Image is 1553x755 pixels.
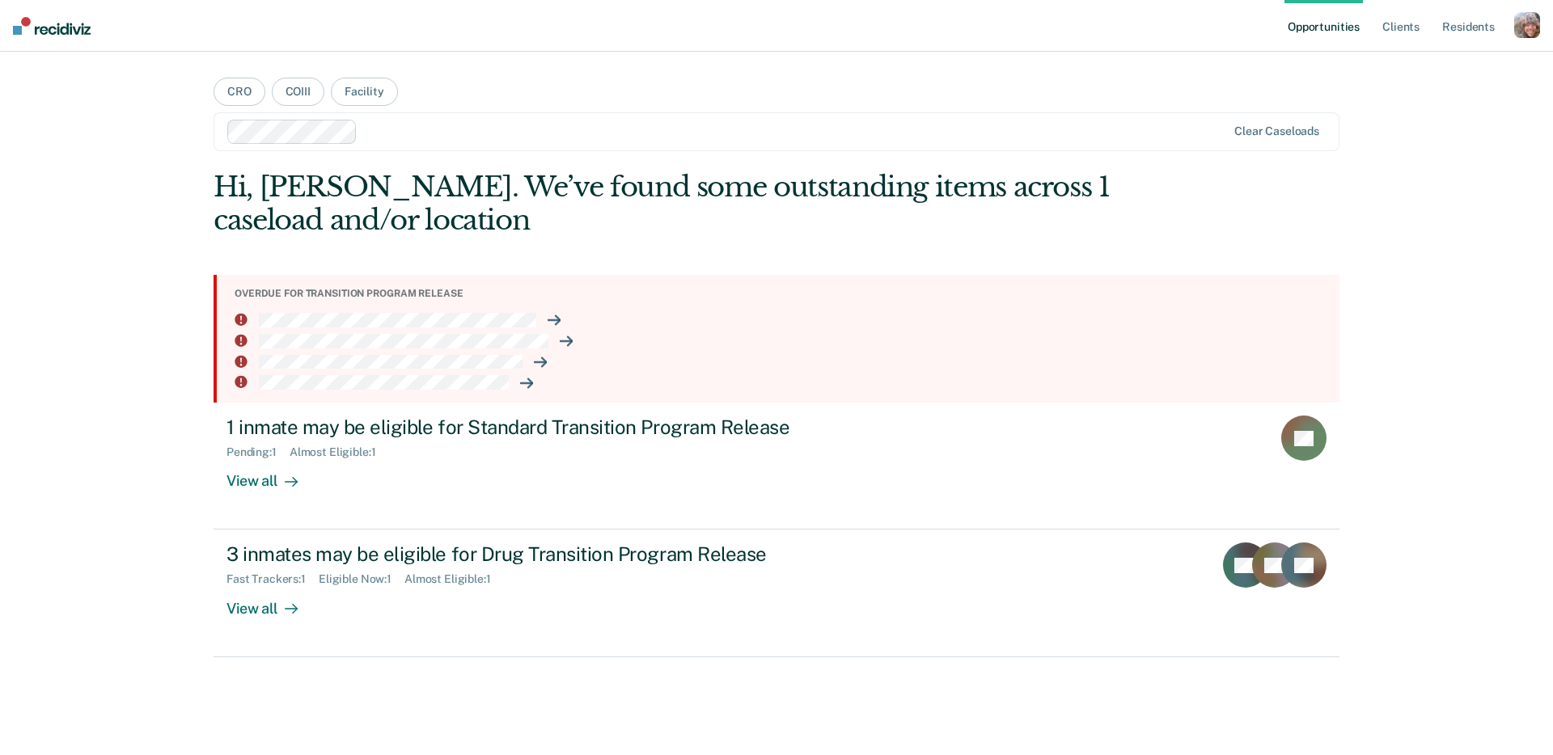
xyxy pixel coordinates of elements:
div: Pending : 1 [226,445,290,459]
div: Almost Eligible : 1 [404,572,504,586]
button: CRO [214,78,265,106]
div: View all [226,586,317,618]
div: Fast Trackers : 1 [226,572,319,586]
div: 1 inmate may be eligible for Standard Transition Program Release [226,415,794,439]
button: COIII [272,78,324,106]
div: Hi, [PERSON_NAME]. We’ve found some outstanding items across 1 caseload and/or location [214,171,1115,237]
div: Overdue for transition program release [235,288,1327,299]
div: Almost Eligible : 1 [290,445,389,459]
a: 3 inmates may be eligible for Drug Transition Program ReleaseFast Trackers:1Eligible Now:1Almost ... [214,529,1339,656]
button: Facility [331,78,398,106]
div: Clear caseloads [1234,124,1319,138]
div: View all [226,459,317,491]
a: 1 inmate may be eligible for Standard Transition Program ReleasePending:1Almost Eligible:1View all [214,403,1339,529]
div: Eligible Now : 1 [319,572,404,586]
div: 3 inmates may be eligible for Drug Transition Program Release [226,542,794,566]
img: Recidiviz [13,17,91,35]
